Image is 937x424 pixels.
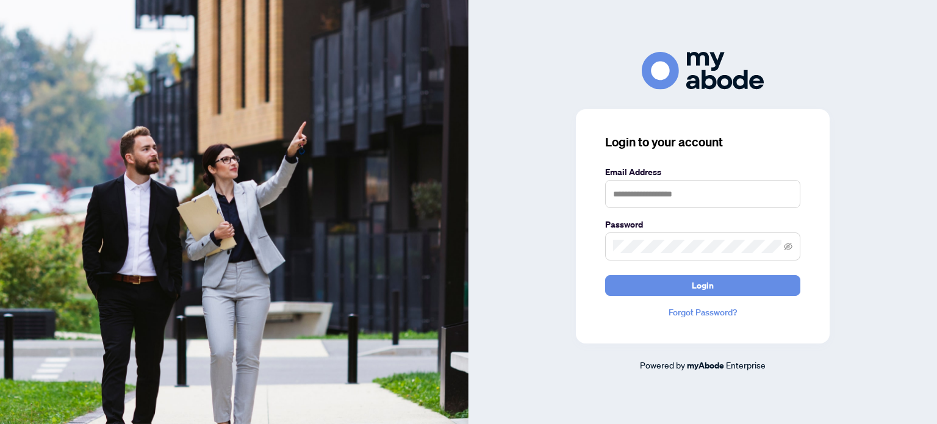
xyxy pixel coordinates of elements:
[687,359,724,372] a: myAbode
[692,276,714,295] span: Login
[605,165,800,179] label: Email Address
[605,306,800,319] a: Forgot Password?
[605,134,800,151] h3: Login to your account
[642,52,764,89] img: ma-logo
[640,359,685,370] span: Powered by
[605,275,800,296] button: Login
[726,359,766,370] span: Enterprise
[605,218,800,231] label: Password
[784,242,792,251] span: eye-invisible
